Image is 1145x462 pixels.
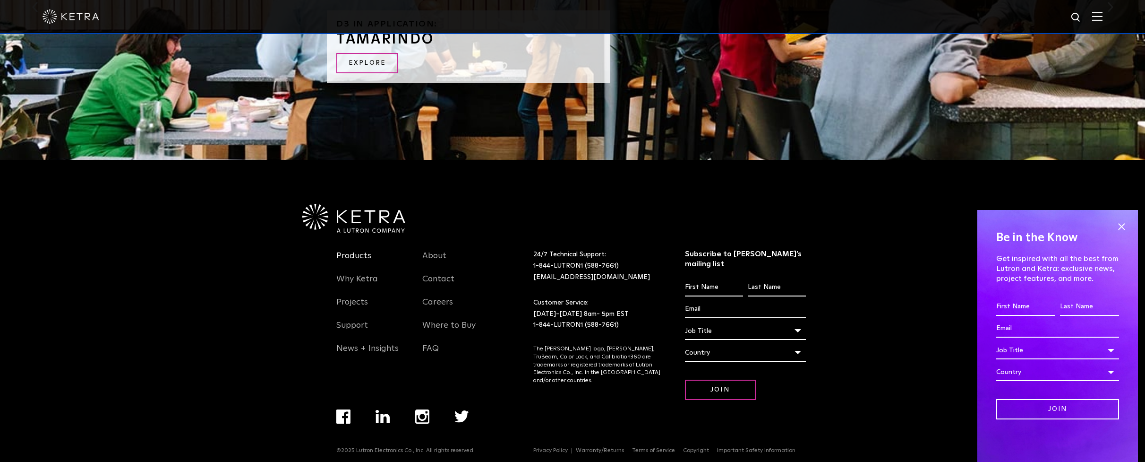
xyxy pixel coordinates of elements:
a: Projects [336,297,368,319]
a: Warranty/Returns [572,448,628,453]
img: search icon [1070,12,1082,24]
a: Products [336,251,371,272]
h3: Subscribe to [PERSON_NAME]’s mailing list [685,249,806,269]
div: Navigation Menu [336,249,408,365]
h3: Tamarindo [336,32,601,46]
img: instagram [415,410,429,424]
img: linkedin [376,410,390,423]
input: Email [996,320,1119,338]
img: Ketra-aLutronCo_White_RGB [302,204,405,233]
div: Navigation Menu [422,249,494,365]
div: Job Title [685,322,806,340]
div: Navigation Menu [336,410,494,447]
div: Job Title [996,341,1119,359]
input: Join [685,380,756,400]
div: Country [996,363,1119,381]
a: Terms of Service [628,448,679,453]
input: Email [685,300,806,318]
a: News + Insights [336,343,399,365]
div: Country [685,344,806,362]
p: Customer Service: [DATE]-[DATE] 8am- 5pm EST [533,297,661,331]
a: About [422,251,446,272]
input: Last Name [748,279,806,296]
a: [EMAIL_ADDRESS][DOMAIN_NAME] [533,274,650,280]
a: 1-844-LUTRON1 (588-7661) [533,322,619,328]
input: First Name [996,298,1055,316]
img: facebook [336,410,350,424]
a: Careers [422,297,453,319]
a: Contact [422,274,454,296]
a: Explore [336,53,398,73]
p: Get inspired with all the best from Lutron and Ketra: exclusive news, project features, and more. [996,254,1119,283]
a: FAQ [422,343,439,365]
a: Where to Buy [422,320,476,342]
img: twitter [454,410,469,423]
img: Hamburger%20Nav.svg [1092,12,1102,21]
a: Copyright [679,448,713,453]
a: Why Ketra [336,274,378,296]
input: Last Name [1060,298,1119,316]
div: Navigation Menu [533,447,809,454]
a: Privacy Policy [530,448,572,453]
p: The [PERSON_NAME] logo, [PERSON_NAME], TruBeam, Color Lock, and Calibration360 are trademarks or ... [533,345,661,385]
h4: Be in the Know [996,229,1119,247]
a: Support [336,320,368,342]
img: ketra-logo-2019-white [43,9,99,24]
p: 24/7 Technical Support: [533,249,661,283]
input: First Name [685,279,743,296]
a: 1-844-LUTRON1 (588-7661) [533,262,619,269]
input: Join [996,399,1119,419]
p: ©2025 Lutron Electronics Co., Inc. All rights reserved. [336,447,475,454]
a: Important Safety Information [713,448,799,453]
